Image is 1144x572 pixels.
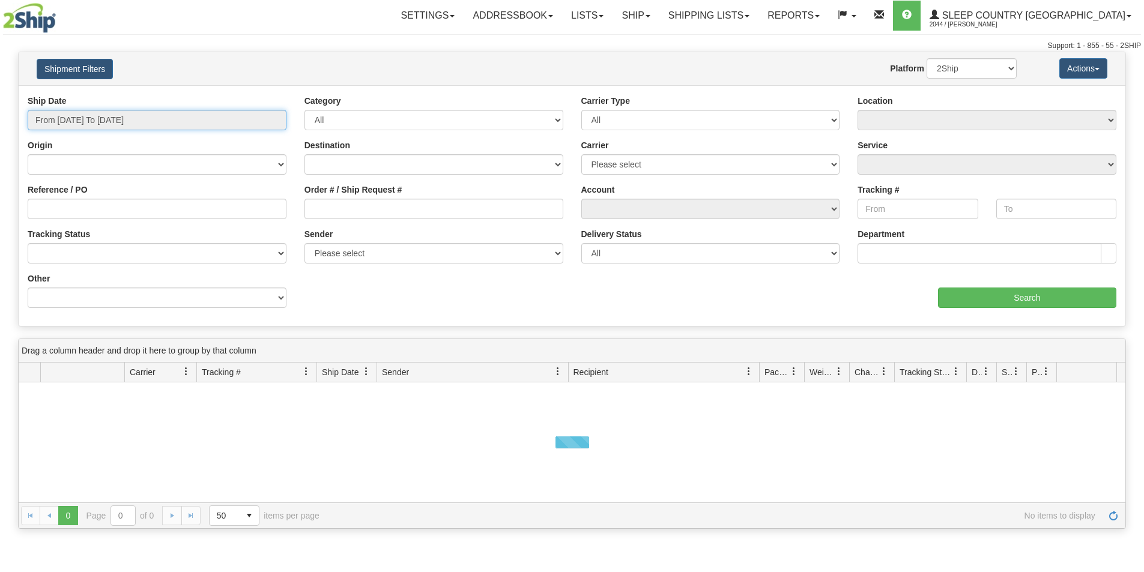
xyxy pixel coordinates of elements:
span: select [240,506,259,525]
span: Page 0 [58,506,77,525]
label: Sender [304,228,333,240]
span: Carrier [130,366,156,378]
a: Addressbook [464,1,562,31]
a: Reports [758,1,829,31]
a: Tracking Status filter column settings [946,361,966,382]
label: Reference / PO [28,184,88,196]
span: No items to display [336,511,1095,520]
a: Recipient filter column settings [739,361,759,382]
label: Carrier Type [581,95,630,107]
a: Sender filter column settings [548,361,568,382]
a: Refresh [1104,506,1123,525]
a: Settings [392,1,464,31]
a: Weight filter column settings [829,361,849,382]
span: Tracking # [202,366,241,378]
a: Lists [562,1,613,31]
input: To [996,199,1116,219]
span: Shipment Issues [1002,366,1012,378]
label: Tracking # [858,184,899,196]
span: Recipient [574,366,608,378]
span: Sender [382,366,409,378]
a: Ship [613,1,659,31]
span: 50 [217,510,232,522]
label: Platform [890,62,924,74]
input: Search [938,288,1116,308]
a: Delivery Status filter column settings [976,361,996,382]
label: Carrier [581,139,609,151]
label: Category [304,95,341,107]
label: Location [858,95,892,107]
span: Page sizes drop down [209,505,259,526]
span: Weight [810,366,835,378]
label: Account [581,184,615,196]
label: Service [858,139,888,151]
a: Sleep Country [GEOGRAPHIC_DATA] 2044 / [PERSON_NAME] [921,1,1140,31]
button: Actions [1059,58,1107,79]
label: Delivery Status [581,228,642,240]
button: Shipment Filters [37,59,113,79]
span: Delivery Status [972,366,982,378]
span: Sleep Country [GEOGRAPHIC_DATA] [939,10,1125,20]
div: grid grouping header [19,339,1125,363]
span: Page of 0 [86,505,154,526]
a: Packages filter column settings [784,361,804,382]
a: Charge filter column settings [874,361,894,382]
span: Ship Date [322,366,359,378]
span: Charge [855,366,880,378]
a: Pickup Status filter column settings [1036,361,1056,382]
label: Order # / Ship Request # [304,184,402,196]
a: Shipment Issues filter column settings [1006,361,1026,382]
label: Ship Date [28,95,67,107]
label: Department [858,228,904,240]
span: Packages [764,366,790,378]
a: Tracking # filter column settings [296,361,316,382]
a: Shipping lists [659,1,758,31]
span: 2044 / [PERSON_NAME] [930,19,1020,31]
input: From [858,199,978,219]
span: items per page [209,505,319,526]
label: Origin [28,139,52,151]
a: Ship Date filter column settings [356,361,377,382]
label: Other [28,272,50,284]
img: logo2044.jpg [3,3,56,33]
span: Tracking Status [900,366,952,378]
span: Pickup Status [1032,366,1042,378]
label: Tracking Status [28,228,90,240]
label: Destination [304,139,350,151]
div: Support: 1 - 855 - 55 - 2SHIP [3,41,1141,51]
a: Carrier filter column settings [176,361,196,382]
